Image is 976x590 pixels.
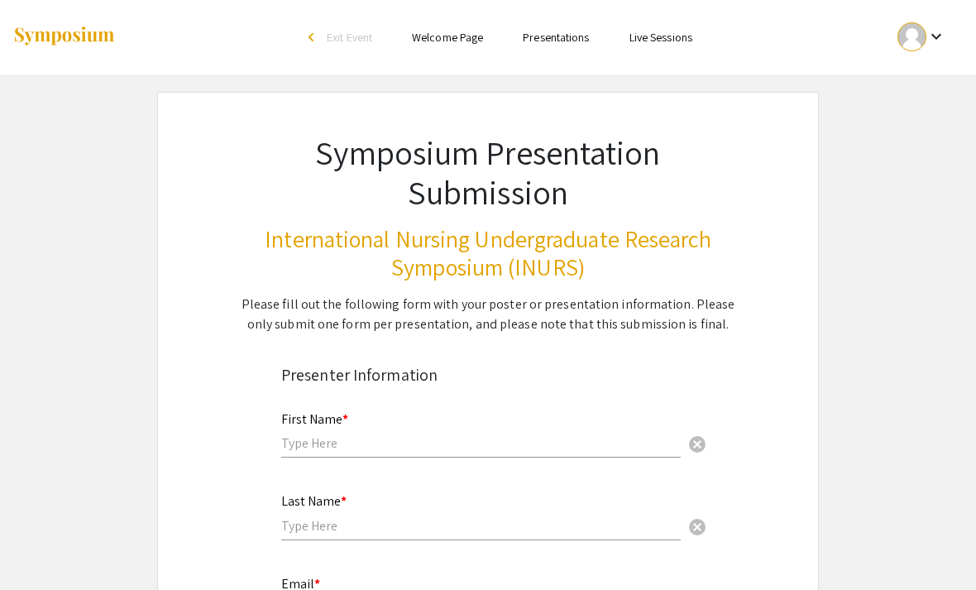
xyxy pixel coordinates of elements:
[281,410,348,428] mat-label: First Name
[281,517,681,535] input: Type Here
[687,517,707,537] span: cancel
[629,30,692,45] a: Live Sessions
[327,30,372,45] span: Exit Event
[309,32,318,42] div: arrow_back_ios
[681,510,714,543] button: Clear
[281,362,695,387] div: Presenter Information
[238,132,738,212] h1: Symposium Presentation Submission
[281,492,347,510] mat-label: Last Name
[238,295,738,334] div: Please fill out the following form with your poster or presentation information. Please only subm...
[926,26,946,46] mat-icon: Expand account dropdown
[12,516,70,578] iframe: Chat
[523,30,589,45] a: Presentations
[681,427,714,460] button: Clear
[412,30,483,45] a: Welcome Page
[687,434,707,454] span: cancel
[238,225,738,281] h3: International Nursing Undergraduate Research Symposium (INURS)
[281,434,681,452] input: Type Here
[880,18,964,55] button: Expand account dropdown
[12,26,116,48] img: Symposium by ForagerOne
